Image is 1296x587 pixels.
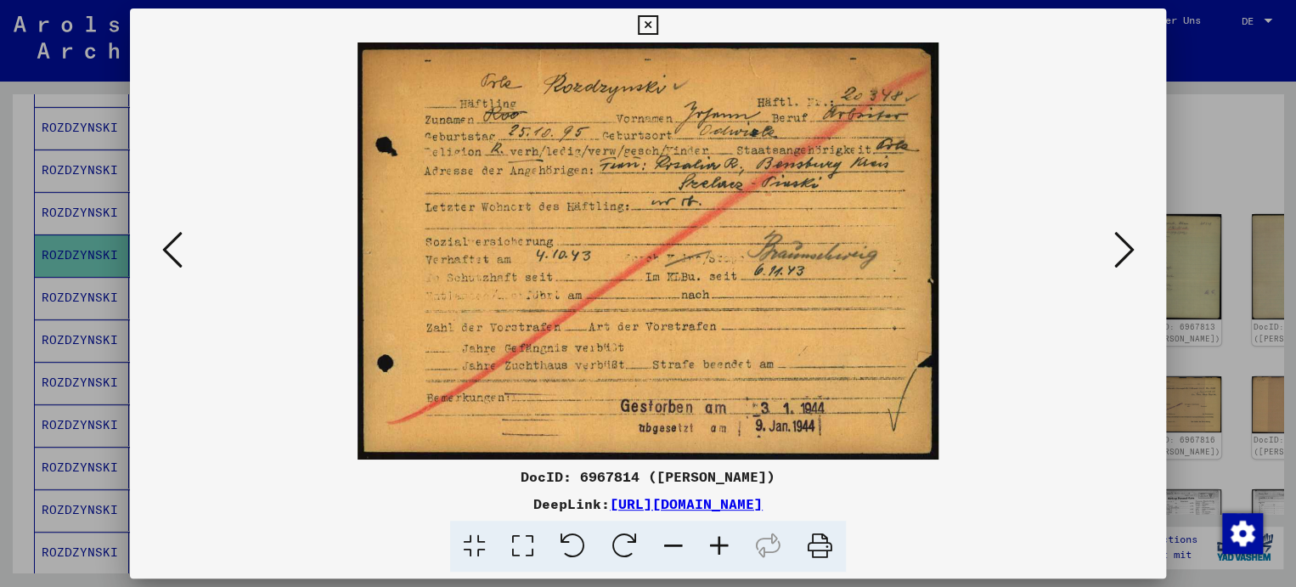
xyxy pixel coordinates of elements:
[130,466,1167,487] div: DocID: 6967814 ([PERSON_NAME])
[1222,513,1263,554] img: Zustimmung ändern
[610,495,763,512] a: [URL][DOMAIN_NAME]
[188,42,1109,460] img: 001.jpg
[1221,512,1262,553] div: Zustimmung ändern
[130,494,1167,514] div: DeepLink:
